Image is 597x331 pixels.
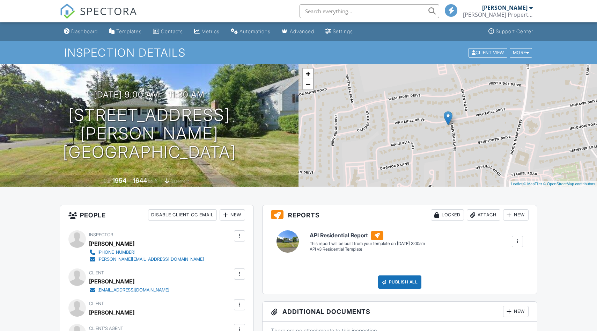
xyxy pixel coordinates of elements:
div: Support Center [496,28,533,34]
div: [PERSON_NAME] [89,307,134,318]
span: Client [89,270,104,275]
span: SPECTORA [80,3,137,18]
img: The Best Home Inspection Software - Spectora [60,3,75,19]
div: This report will be built from your template on [DATE] 3:00am [310,241,425,246]
span: Client's Agent [89,326,123,331]
div: [EMAIL_ADDRESS][DOMAIN_NAME] [97,287,169,293]
h3: People [60,205,253,225]
a: © OpenStreetMap contributors [543,182,595,186]
a: Zoom in [303,69,313,79]
a: [PERSON_NAME][EMAIL_ADDRESS][DOMAIN_NAME] [89,256,204,263]
div: [PHONE_NUMBER] [97,250,135,255]
a: Client View [468,50,509,55]
div: Contacts [161,28,183,34]
div: New [220,209,245,221]
span: sq. ft. [148,179,158,184]
a: Support Center [486,25,536,38]
div: Publish All [378,275,422,289]
div: [PERSON_NAME] [89,238,134,249]
a: Dashboard [61,25,101,38]
h1: Inspection Details [64,46,533,59]
span: Inspector [89,232,113,237]
div: Attach [467,209,500,221]
a: [EMAIL_ADDRESS][DOMAIN_NAME] [89,287,169,294]
a: Templates [106,25,145,38]
div: Advanced [290,28,314,34]
div: Dashboard [71,28,98,34]
input: Search everything... [300,4,439,18]
a: Advanced [279,25,317,38]
div: Automations [239,28,271,34]
a: Settings [323,25,356,38]
a: Zoom out [303,79,313,89]
div: Client View [469,48,507,57]
a: Metrics [191,25,222,38]
div: Locked [431,209,464,221]
a: [PHONE_NUMBER] [89,249,204,256]
a: Leaflet [511,182,522,186]
span: Built [104,179,111,184]
span: Client [89,301,104,306]
a: Contacts [150,25,186,38]
div: [PERSON_NAME] [482,4,528,11]
div: 1644 [133,177,147,184]
div: | [509,181,597,187]
div: Disable Client CC Email [148,209,217,221]
div: More [510,48,532,57]
a: © MapTiler [523,182,542,186]
div: 1954 [112,177,126,184]
div: New [503,209,529,221]
div: Metrics [201,28,220,34]
h3: [DATE] 9:00 am - 11:30 am [94,90,205,99]
div: New [503,306,529,317]
div: Settings [333,28,353,34]
div: [PERSON_NAME] [89,276,134,287]
div: API v3 Residential Template [310,246,425,252]
div: [PERSON_NAME][EMAIL_ADDRESS][DOMAIN_NAME] [97,257,204,262]
h3: Additional Documents [263,302,537,322]
h3: Reports [263,205,537,225]
a: Automations (Basic) [228,25,273,38]
h6: API Residential Report [310,231,425,240]
div: Templates [116,28,142,34]
div: Anderson Property Inspections [463,11,533,18]
span: basement [170,179,189,184]
h1: [STREET_ADDRESS][PERSON_NAME] [GEOGRAPHIC_DATA] [11,106,287,161]
a: SPECTORA [60,9,137,24]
